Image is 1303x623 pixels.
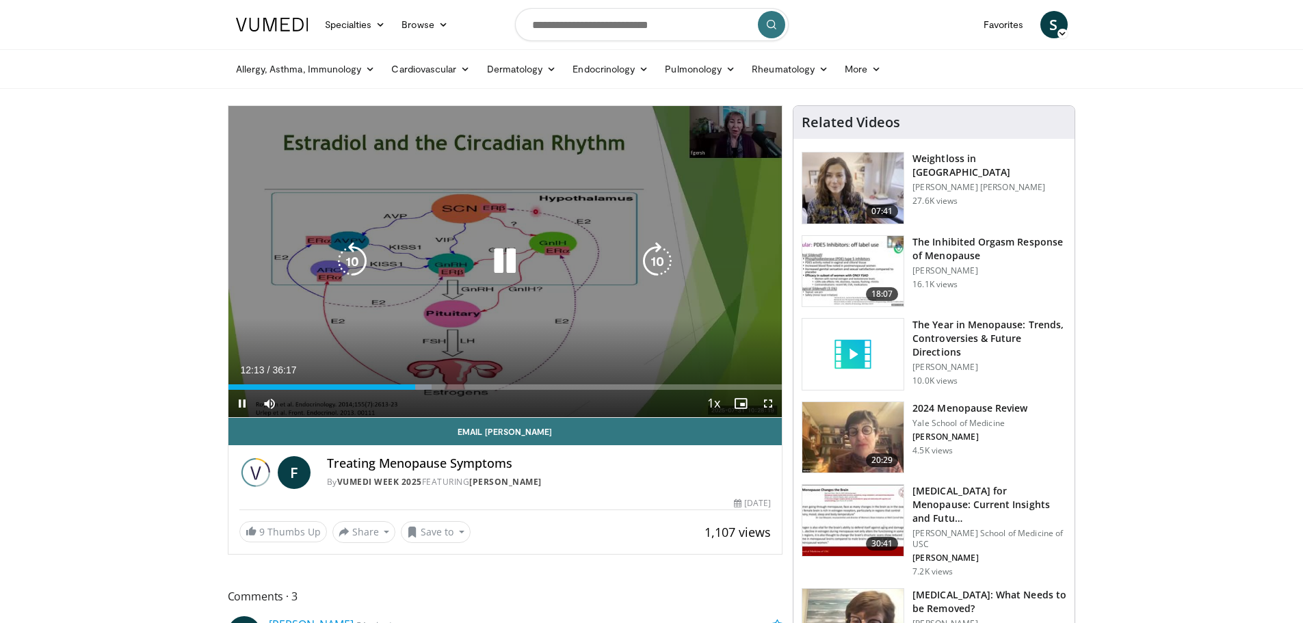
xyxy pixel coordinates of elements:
[912,401,1027,415] h3: 2024 Menopause Review
[912,528,1066,550] p: [PERSON_NAME] School of Medicine of USC
[802,319,904,390] img: video_placeholder_short.svg
[912,279,958,290] p: 16.1K views
[743,55,837,83] a: Rheumatology
[259,525,265,538] span: 9
[802,153,904,224] img: 9983fed1-7565-45be-8934-aef1103ce6e2.150x105_q85_crop-smart_upscale.jpg
[317,11,394,38] a: Specialties
[754,390,782,417] button: Fullscreen
[228,390,256,417] button: Pause
[228,418,782,445] a: Email [PERSON_NAME]
[837,55,889,83] a: More
[228,55,384,83] a: Allergy, Asthma, Immunology
[912,235,1066,263] h3: The Inhibited Orgasm Response of Menopause
[802,402,904,473] img: 692f135d-47bd-4f7e-b54d-786d036e68d3.150x105_q85_crop-smart_upscale.jpg
[256,390,283,417] button: Mute
[337,476,422,488] a: Vumedi Week 2025
[802,485,904,556] img: 47271b8a-94f4-49c8-b914-2a3d3af03a9e.150x105_q85_crop-smart_upscale.jpg
[1040,11,1068,38] a: S
[912,182,1066,193] p: [PERSON_NAME] [PERSON_NAME]
[802,152,1066,224] a: 07:41 Weightloss in [GEOGRAPHIC_DATA] [PERSON_NAME] [PERSON_NAME] 27.6K views
[912,566,953,577] p: 7.2K views
[327,476,772,488] div: By FEATURING
[700,390,727,417] button: Playback Rate
[272,364,296,375] span: 36:17
[479,55,565,83] a: Dermatology
[383,55,478,83] a: Cardiovascular
[866,287,899,301] span: 18:07
[802,236,904,307] img: 283c0f17-5e2d-42ba-a87c-168d447cdba4.150x105_q85_crop-smart_upscale.jpg
[912,265,1066,276] p: [PERSON_NAME]
[912,553,1066,564] p: [PERSON_NAME]
[241,364,265,375] span: 12:13
[912,362,1066,373] p: [PERSON_NAME]
[912,432,1027,442] p: [PERSON_NAME]
[401,521,471,543] button: Save to
[802,318,1066,390] a: The Year in Menopause: Trends, Controversies & Future Directions [PERSON_NAME] 10.0K views
[866,537,899,551] span: 30:41
[912,484,1066,525] h3: [MEDICAL_DATA] for Menopause: Current Insights and Futu…
[228,384,782,390] div: Progress Bar
[515,8,789,41] input: Search topics, interventions
[802,484,1066,577] a: 30:41 [MEDICAL_DATA] for Menopause: Current Insights and Futu… [PERSON_NAME] School of Medicine o...
[912,418,1027,429] p: Yale School of Medicine
[912,152,1066,179] h3: Weightloss in [GEOGRAPHIC_DATA]
[802,401,1066,474] a: 20:29 2024 Menopause Review Yale School of Medicine [PERSON_NAME] 4.5K views
[912,375,958,386] p: 10.0K views
[912,445,953,456] p: 4.5K views
[912,588,1066,615] h3: [MEDICAL_DATA]: What Needs to be Removed?
[236,18,308,31] img: VuMedi Logo
[228,106,782,418] video-js: Video Player
[278,456,311,489] a: F
[564,55,657,83] a: Endocrinology
[469,476,542,488] a: [PERSON_NAME]
[239,456,272,489] img: Vumedi Week 2025
[332,521,396,543] button: Share
[866,453,899,467] span: 20:29
[802,114,900,131] h4: Related Videos
[657,55,743,83] a: Pulmonology
[228,587,783,605] span: Comments 3
[327,456,772,471] h4: Treating Menopause Symptoms
[267,364,270,375] span: /
[975,11,1032,38] a: Favorites
[912,196,958,207] p: 27.6K views
[705,524,771,540] span: 1,107 views
[912,318,1066,359] h3: The Year in Menopause: Trends, Controversies & Future Directions
[393,11,456,38] a: Browse
[734,497,771,509] div: [DATE]
[802,235,1066,308] a: 18:07 The Inhibited Orgasm Response of Menopause [PERSON_NAME] 16.1K views
[866,204,899,218] span: 07:41
[239,521,327,542] a: 9 Thumbs Up
[727,390,754,417] button: Enable picture-in-picture mode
